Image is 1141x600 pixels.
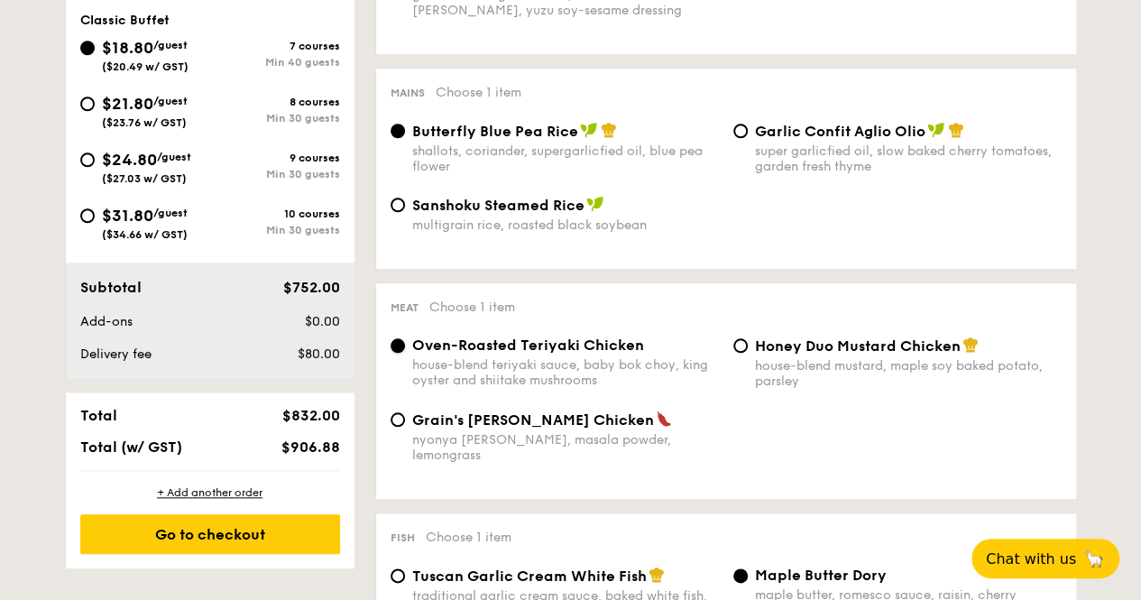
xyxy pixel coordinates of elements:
span: Butterfly Blue Pea Rice [412,123,578,140]
input: Maple Butter Dorymaple butter, romesco sauce, raisin, cherry tomato pickle [733,568,748,583]
span: $18.80 [102,38,153,58]
img: icon-chef-hat.a58ddaea.svg [962,337,979,353]
div: super garlicfied oil, slow baked cherry tomatoes, garden fresh thyme [755,143,1062,174]
span: Choose 1 item [436,85,521,100]
span: $24.80 [102,150,157,170]
div: nyonya [PERSON_NAME], masala powder, lemongrass [412,432,719,463]
img: icon-chef-hat.a58ddaea.svg [649,567,665,583]
div: Min 40 guests [210,56,340,69]
input: $24.80/guest($27.03 w/ GST)9 coursesMin 30 guests [80,152,95,167]
span: Subtotal [80,279,142,296]
span: Add-ons [80,314,133,329]
span: ($34.66 w/ GST) [102,228,188,241]
span: Chat with us [986,550,1076,568]
input: $31.80/guest($34.66 w/ GST)10 coursesMin 30 guests [80,208,95,223]
input: Sanshoku Steamed Ricemultigrain rice, roasted black soybean [391,198,405,212]
span: $832.00 [281,407,339,424]
span: /guest [157,151,191,163]
img: icon-chef-hat.a58ddaea.svg [601,122,617,138]
img: icon-vegan.f8ff3823.svg [586,196,604,212]
span: Fish [391,531,415,544]
img: icon-spicy.37a8142b.svg [656,411,672,427]
div: multigrain rice, roasted black soybean [412,217,719,233]
img: icon-vegan.f8ff3823.svg [927,122,945,138]
div: house-blend teriyaki sauce, baby bok choy, king oyster and shiitake mushrooms [412,357,719,388]
div: Go to checkout [80,514,340,554]
span: /guest [153,207,188,219]
span: /guest [153,39,188,51]
div: Min 30 guests [210,224,340,236]
img: icon-chef-hat.a58ddaea.svg [948,122,964,138]
input: Tuscan Garlic Cream White Fishtraditional garlic cream sauce, baked white fish, roasted tomatoes [391,568,405,583]
span: Grain's [PERSON_NAME] Chicken [412,411,654,429]
input: $21.80/guest($23.76 w/ GST)8 coursesMin 30 guests [80,97,95,111]
span: Sanshoku Steamed Rice [412,197,584,214]
span: Mains [391,87,425,99]
div: Min 30 guests [210,112,340,125]
span: Tuscan Garlic Cream White Fish [412,568,647,585]
input: Butterfly Blue Pea Riceshallots, coriander, supergarlicfied oil, blue pea flower [391,124,405,138]
span: Delivery fee [80,346,152,362]
div: Min 30 guests [210,168,340,180]
span: /guest [153,95,188,107]
span: $0.00 [304,314,339,329]
span: Meat [391,301,419,314]
div: 10 courses [210,208,340,220]
div: shallots, coriander, supergarlicfied oil, blue pea flower [412,143,719,174]
span: $80.00 [297,346,339,362]
input: Oven-Roasted Teriyaki Chickenhouse-blend teriyaki sauce, baby bok choy, king oyster and shiitake ... [391,338,405,353]
span: ($23.76 w/ GST) [102,116,187,129]
span: Oven-Roasted Teriyaki Chicken [412,337,644,354]
span: $906.88 [281,438,339,456]
span: $31.80 [102,206,153,226]
span: Total [80,407,117,424]
span: Garlic Confit Aglio Olio [755,123,925,140]
span: Honey Duo Mustard Chicken [755,337,961,355]
input: $18.80/guest($20.49 w/ GST)7 coursesMin 40 guests [80,41,95,55]
input: Garlic Confit Aglio Oliosuper garlicfied oil, slow baked cherry tomatoes, garden fresh thyme [733,124,748,138]
span: $752.00 [282,279,339,296]
div: 8 courses [210,96,340,108]
span: ($27.03 w/ GST) [102,172,187,185]
div: house-blend mustard, maple soy baked potato, parsley [755,358,1062,389]
div: 9 courses [210,152,340,164]
div: 7 courses [210,40,340,52]
span: Choose 1 item [429,300,515,315]
button: Chat with us🦙 [971,539,1119,578]
span: $21.80 [102,94,153,114]
img: icon-vegan.f8ff3823.svg [580,122,598,138]
span: Total (w/ GST) [80,438,182,456]
span: Choose 1 item [426,530,511,545]
span: Maple Butter Dory [755,567,887,584]
span: Classic Buffet [80,13,170,28]
input: Honey Duo Mustard Chickenhouse-blend mustard, maple soy baked potato, parsley [733,338,748,353]
input: Grain's [PERSON_NAME] Chickennyonya [PERSON_NAME], masala powder, lemongrass [391,412,405,427]
span: 🦙 [1083,549,1105,569]
span: ($20.49 w/ GST) [102,60,189,73]
div: + Add another order [80,485,340,500]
